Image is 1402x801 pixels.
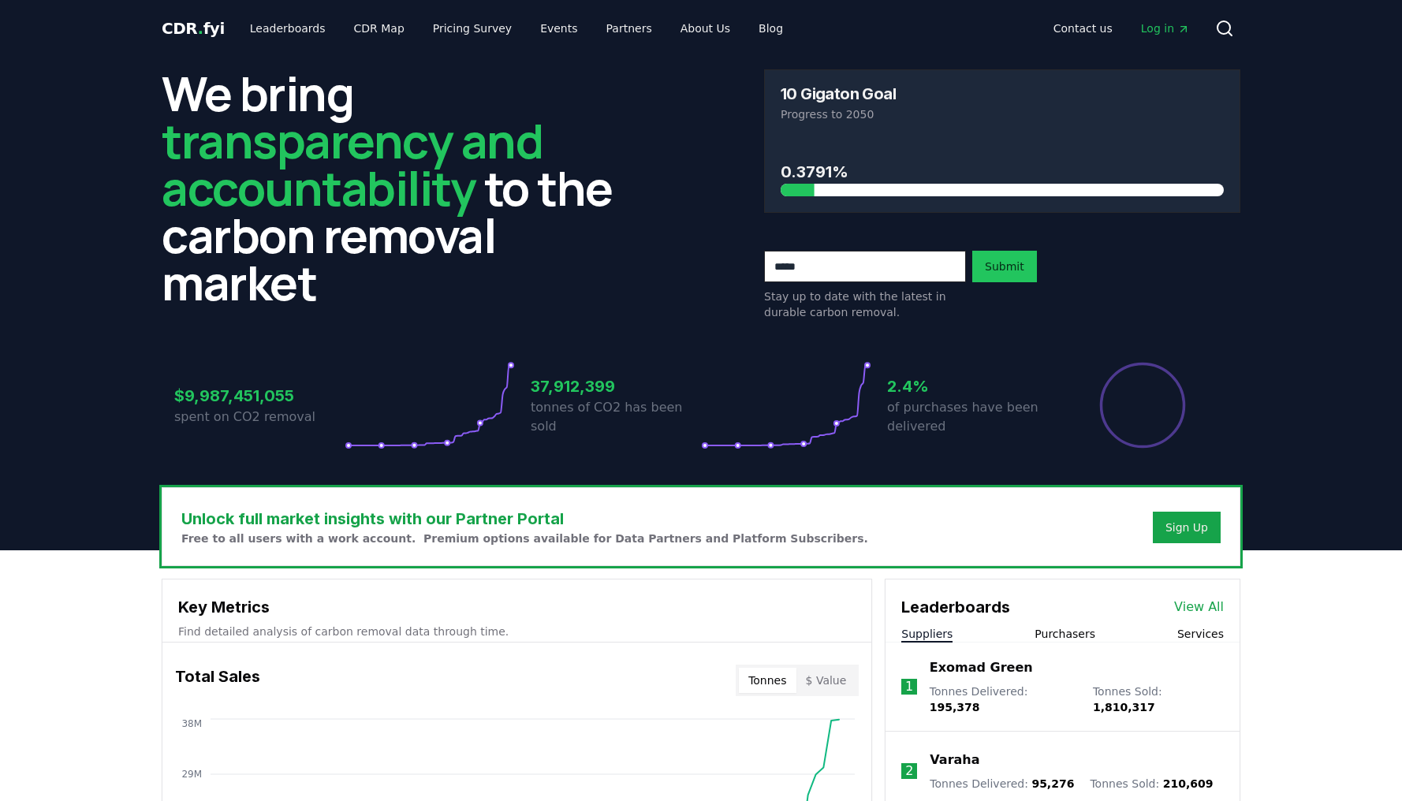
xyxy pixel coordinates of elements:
h3: Leaderboards [901,595,1010,619]
a: CDR.fyi [162,17,225,39]
button: Tonnes [739,668,796,693]
a: CDR Map [341,14,417,43]
a: Blog [746,14,796,43]
p: 2 [905,762,913,781]
span: . [198,19,203,38]
a: Leaderboards [237,14,338,43]
button: Sign Up [1153,512,1221,543]
tspan: 29M [181,769,202,780]
h3: Unlock full market insights with our Partner Portal [181,507,868,531]
p: Stay up to date with the latest in durable carbon removal. [764,289,966,320]
nav: Main [237,14,796,43]
nav: Main [1041,14,1203,43]
p: Find detailed analysis of carbon removal data through time. [178,624,856,639]
span: transparency and accountability [162,108,543,220]
span: 1,810,317 [1093,701,1155,713]
a: View All [1174,598,1224,617]
a: Partners [594,14,665,43]
a: Exomad Green [930,658,1033,677]
a: Events [528,14,590,43]
button: Submit [972,251,1037,282]
tspan: 38M [181,718,202,729]
h3: Key Metrics [178,595,856,619]
span: 195,378 [930,701,980,713]
h3: Total Sales [175,665,260,696]
div: Percentage of sales delivered [1098,361,1187,449]
p: 1 [905,677,913,696]
p: Tonnes Delivered : [930,776,1074,792]
a: Log in [1128,14,1203,43]
a: Sign Up [1165,520,1208,535]
button: Suppliers [901,626,953,642]
a: About Us [668,14,743,43]
button: $ Value [796,668,856,693]
p: Progress to 2050 [781,106,1224,122]
a: Contact us [1041,14,1125,43]
p: tonnes of CO2 has been sold [531,398,701,436]
span: 95,276 [1031,777,1074,790]
p: Free to all users with a work account. Premium options available for Data Partners and Platform S... [181,531,868,546]
a: Varaha [930,751,979,769]
p: spent on CO2 removal [174,408,345,427]
h3: 2.4% [887,374,1057,398]
h3: 0.3791% [781,160,1224,184]
button: Purchasers [1035,626,1095,642]
button: Services [1177,626,1224,642]
h3: 10 Gigaton Goal [781,86,896,102]
h3: $9,987,451,055 [174,384,345,408]
p: Tonnes Delivered : [930,684,1077,715]
span: CDR fyi [162,19,225,38]
h3: 37,912,399 [531,374,701,398]
p: Tonnes Sold : [1090,776,1213,792]
span: 210,609 [1163,777,1214,790]
span: Log in [1141,20,1190,36]
p: Tonnes Sold : [1093,684,1224,715]
a: Pricing Survey [420,14,524,43]
p: of purchases have been delivered [887,398,1057,436]
h2: We bring to the carbon removal market [162,69,638,306]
